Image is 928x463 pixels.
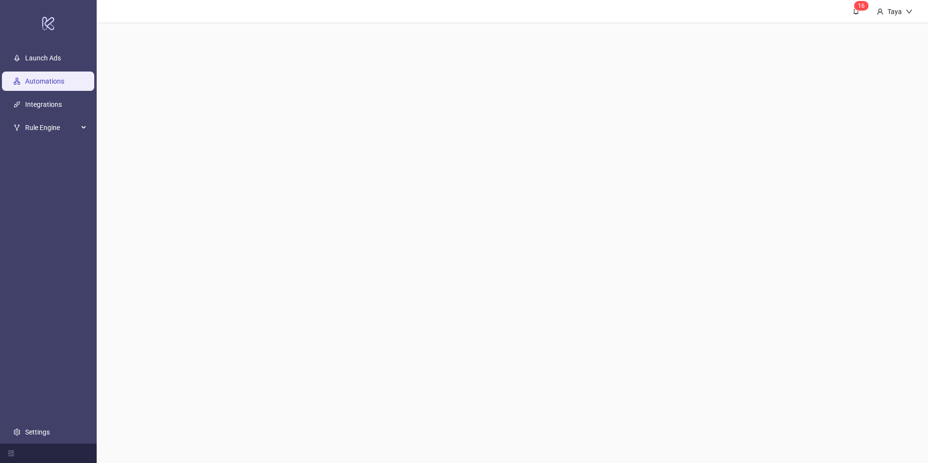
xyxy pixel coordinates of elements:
span: 6 [861,2,865,9]
a: Automations [25,77,64,85]
span: down [906,8,913,15]
a: Settings [25,428,50,436]
a: Launch Ads [25,54,61,62]
a: Integrations [25,101,62,108]
span: Rule Engine [25,118,78,137]
span: menu-fold [8,450,14,457]
sup: 16 [854,1,869,11]
span: bell [853,8,859,14]
span: fork [14,124,20,131]
span: user [877,8,884,15]
div: Taya [884,6,906,17]
span: 1 [858,2,861,9]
